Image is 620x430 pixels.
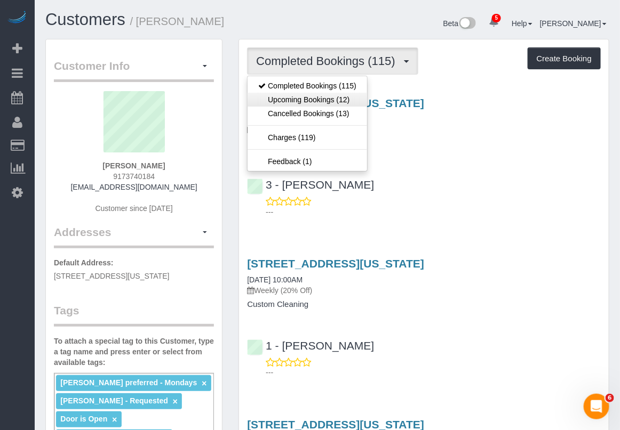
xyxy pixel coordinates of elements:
[248,93,367,107] a: Upcoming Bookings (12)
[54,303,214,327] legend: Tags
[247,300,601,309] h4: Custom Cleaning
[6,11,28,26] img: Automaid Logo
[60,378,197,387] span: [PERSON_NAME] preferred - Mondays
[54,336,214,368] label: To attach a special tag to this Customer, type a tag name and press enter or select from availabl...
[248,79,367,93] a: Completed Bookings (115)
[130,15,225,27] small: / [PERSON_NAME]
[173,397,178,406] a: ×
[256,54,400,68] span: Completed Bookings (115)
[247,339,374,352] a: 1 - [PERSON_NAME]
[202,379,206,388] a: ×
[584,394,609,419] iframe: Intercom live chat
[54,272,170,280] span: [STREET_ADDRESS][US_STATE]
[247,285,601,296] p: Weekly (20% Off)
[54,58,214,82] legend: Customer Info
[113,172,155,181] span: 9173740184
[266,207,601,217] p: ---
[528,47,601,70] button: Create Booking
[112,415,117,424] a: ×
[102,161,165,170] strong: [PERSON_NAME]
[60,415,107,423] span: Door is Open
[60,396,168,405] span: [PERSON_NAME] - Requested
[443,19,476,28] a: Beta
[248,155,367,168] a: Feedback (1)
[247,275,303,284] a: [DATE] 10:00AM
[96,204,173,213] span: Customer since [DATE]
[71,183,197,191] a: [EMAIL_ADDRESS][DOMAIN_NAME]
[483,11,504,34] a: 5
[247,179,374,191] a: 3 - [PERSON_NAME]
[45,10,125,29] a: Customers
[247,124,601,135] p: Weekly (20% Off)
[247,47,418,75] button: Completed Bookings (115)
[248,131,367,144] a: Charges (119)
[512,19,532,28] a: Help
[606,394,614,402] span: 6
[248,107,367,120] a: Cancelled Bookings (13)
[54,257,114,268] label: Default Address:
[492,14,501,22] span: 5
[458,17,476,31] img: New interface
[247,257,424,270] a: [STREET_ADDRESS][US_STATE]
[247,140,601,149] h4: Custom Cleaning
[266,367,601,378] p: ---
[540,19,607,28] a: [PERSON_NAME]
